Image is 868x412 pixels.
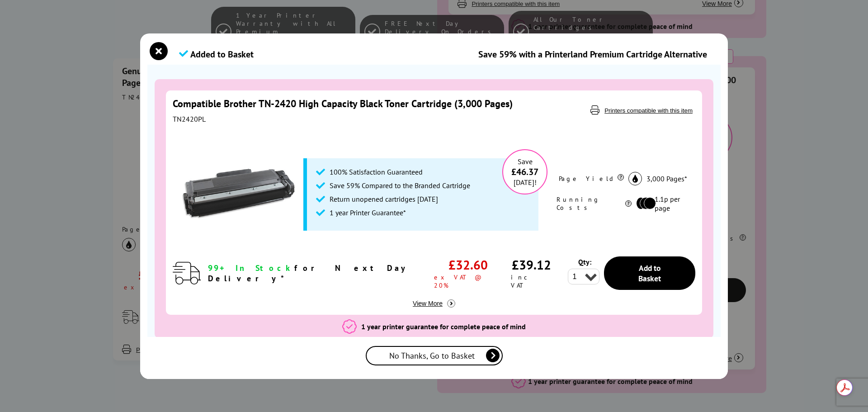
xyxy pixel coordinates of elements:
[342,319,357,334] img: 3 year Printer Guarantee
[389,350,479,361] span: No Thanks, Go to Basket
[208,263,294,273] span: 99+ In Stock
[478,48,707,60] div: Save 59% with a Printerland Premium Cartridge Alternative
[173,97,513,110] a: Compatible Brother TN-2420 High Capacity Black Toner Cartridge (3,000 Pages)
[208,263,434,284] div: for Next Day Delivery*
[559,172,624,185] div: Page Yield
[636,194,687,213] li: 1.1p per page
[602,107,695,114] button: Printers compatible with this item
[152,44,165,58] button: close modal
[361,322,526,331] span: 1 year printer guarantee for complete peace of mind
[511,166,538,178] span: £46.37
[410,299,458,308] button: View More
[638,263,661,284] span: Add to Basket
[518,157,533,166] span: Save
[557,194,632,213] div: Running Costs
[190,48,254,60] span: Added to Basket
[413,300,447,307] span: View More
[447,299,455,308] img: more info
[514,178,537,187] span: [DATE]!
[330,181,470,190] span: Save 59% Compared to the Branded Cartridge
[628,172,642,185] img: black_icon.svg
[512,256,551,273] span: £39.12
[448,256,488,273] span: £32.60
[646,174,687,183] span: 3,000 Pages*
[366,346,503,365] a: No Thanks, Go to Basket
[434,273,502,289] span: ex VAT @ 20%
[173,114,575,123] div: TN2420PL
[330,208,406,217] span: 1 year Printer Guarantee*
[330,167,423,176] span: 100% Satisfaction Guaranteed
[182,137,295,250] img: Compatible Brother TN-2420 High Capacity Black Toner Cartridge (3,000 Pages)
[330,194,438,204] span: Return unopened cartridges [DATE]
[511,273,552,289] span: inc VAT
[578,257,591,266] span: Qty:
